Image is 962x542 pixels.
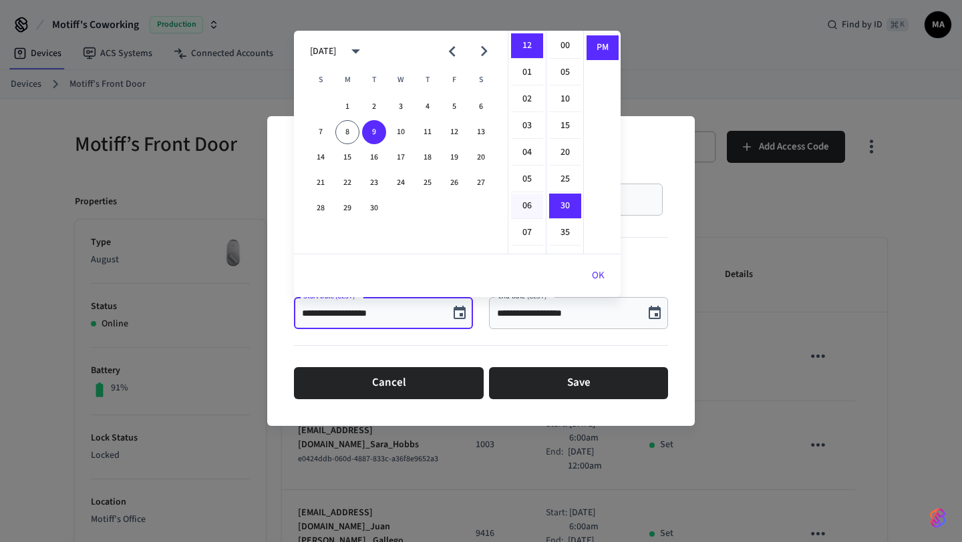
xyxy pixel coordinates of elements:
span: Wednesday [389,67,413,93]
li: 30 minutes [549,194,581,219]
button: 6 [469,95,493,119]
div: [DATE] [310,45,336,59]
button: 24 [389,171,413,195]
button: 3 [389,95,413,119]
li: 25 minutes [549,167,581,192]
li: 40 minutes [549,247,581,272]
li: 5 minutes [549,60,581,85]
button: Choose date, selected date is Sep 9, 2025 [446,300,473,326]
span: Sunday [309,67,333,93]
li: 35 minutes [549,220,581,246]
button: 10 [389,120,413,144]
button: Save [489,367,668,399]
li: 15 minutes [549,113,581,139]
button: 20 [469,146,493,170]
button: 28 [309,196,333,220]
span: Monday [335,67,359,93]
button: Cancel [294,367,484,399]
button: Previous month [436,35,468,67]
button: 27 [469,171,493,195]
li: 5 hours [511,167,543,192]
button: 16 [362,146,386,170]
button: 23 [362,171,386,195]
button: 25 [416,171,440,195]
button: 12 [442,120,466,144]
button: Choose date, selected date is Sep 8, 2025 [641,300,668,326]
li: 2 hours [511,87,543,112]
button: 29 [335,196,359,220]
li: 10 minutes [549,87,581,112]
button: 19 [442,146,466,170]
img: SeamLogoGradient.69752ec5.svg [930,507,946,529]
button: 22 [335,171,359,195]
li: 1 hours [511,60,543,85]
button: 2 [362,95,386,119]
li: 12 hours [511,33,543,59]
li: 7 hours [511,220,543,246]
button: calendar view is open, switch to year view [340,35,371,67]
button: 21 [309,171,333,195]
span: Saturday [469,67,493,93]
button: OK [576,260,621,292]
li: 6 hours [511,194,543,219]
button: 26 [442,171,466,195]
li: 20 minutes [549,140,581,166]
ul: Select meridiem [583,31,621,254]
li: 4 hours [511,140,543,166]
button: 1 [335,95,359,119]
span: Tuesday [362,67,386,93]
button: 11 [416,120,440,144]
button: 14 [309,146,333,170]
span: Friday [442,67,466,93]
ul: Select hours [508,31,546,254]
button: 18 [416,146,440,170]
li: PM [587,35,619,60]
button: 9 [362,120,386,144]
button: 30 [362,196,386,220]
button: 7 [309,120,333,144]
button: 13 [469,120,493,144]
li: 3 hours [511,113,543,139]
span: Thursday [416,67,440,93]
button: Next month [468,35,500,67]
button: 5 [442,95,466,119]
button: 4 [416,95,440,119]
button: 17 [389,146,413,170]
li: 8 hours [511,247,543,272]
ul: Select minutes [546,31,583,254]
button: 8 [335,120,359,144]
button: 15 [335,146,359,170]
li: 0 minutes [549,33,581,59]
